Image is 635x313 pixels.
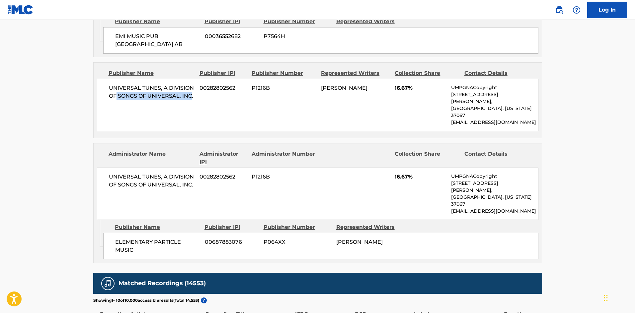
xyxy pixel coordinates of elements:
p: UMPGNACopyright [451,173,538,180]
div: Collection Share [395,69,459,77]
div: Publisher Number [264,18,331,26]
div: Administrator IPI [199,150,247,166]
span: P1216B [252,84,316,92]
div: Administrator Number [252,150,316,166]
p: [GEOGRAPHIC_DATA], [US_STATE] 37067 [451,194,538,208]
div: Help [570,3,583,17]
img: search [555,6,563,14]
span: UNIVERSAL TUNES, A DIVISION OF SONGS OF UNIVERSAL, INC. [109,84,195,100]
span: P7564H [264,32,331,40]
span: 00687883076 [205,238,259,246]
span: 16.67% [395,84,446,92]
p: Showing 1 - 10 of 10,000 accessible results (Total 14,553 ) [93,297,199,303]
h5: Matched Recordings (14553) [119,280,206,287]
div: Publisher Name [115,223,199,231]
div: Publisher Number [252,69,316,77]
p: UMPGNACopyright [451,84,538,91]
span: ? [201,297,207,303]
div: Represented Writers [321,69,390,77]
span: P1216B [252,173,316,181]
div: Publisher Number [264,223,331,231]
div: Publisher Name [115,18,199,26]
img: help [573,6,581,14]
span: P064XX [264,238,331,246]
div: Publisher IPI [204,18,259,26]
p: [STREET_ADDRESS][PERSON_NAME], [451,180,538,194]
span: 00282802562 [199,84,247,92]
div: Publisher Name [109,69,195,77]
div: Drag [604,288,608,308]
iframe: Chat Widget [602,281,635,313]
div: Collection Share [395,150,459,166]
div: Contact Details [464,150,529,166]
span: [PERSON_NAME] [321,85,367,91]
span: UNIVERSAL TUNES, A DIVISION OF SONGS OF UNIVERSAL, INC. [109,173,195,189]
img: MLC Logo [8,5,34,15]
span: ELEMENTARY PARTICLE MUSIC [115,238,200,254]
span: EMI MUSIC PUB [GEOGRAPHIC_DATA] AB [115,32,200,48]
p: [EMAIL_ADDRESS][DOMAIN_NAME] [451,119,538,126]
p: [EMAIL_ADDRESS][DOMAIN_NAME] [451,208,538,215]
div: Contact Details [464,69,529,77]
img: Matched Recordings [104,280,112,287]
span: 00282802562 [199,173,247,181]
div: Represented Writers [336,18,404,26]
p: [STREET_ADDRESS][PERSON_NAME], [451,91,538,105]
span: [PERSON_NAME] [336,239,383,245]
a: Log In [587,2,627,18]
div: Publisher IPI [204,223,259,231]
div: Publisher IPI [199,69,247,77]
div: Administrator Name [109,150,195,166]
div: Represented Writers [336,223,404,231]
a: Public Search [553,3,566,17]
p: [GEOGRAPHIC_DATA], [US_STATE] 37067 [451,105,538,119]
span: 16.67% [395,173,446,181]
span: 00036552682 [205,32,259,40]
